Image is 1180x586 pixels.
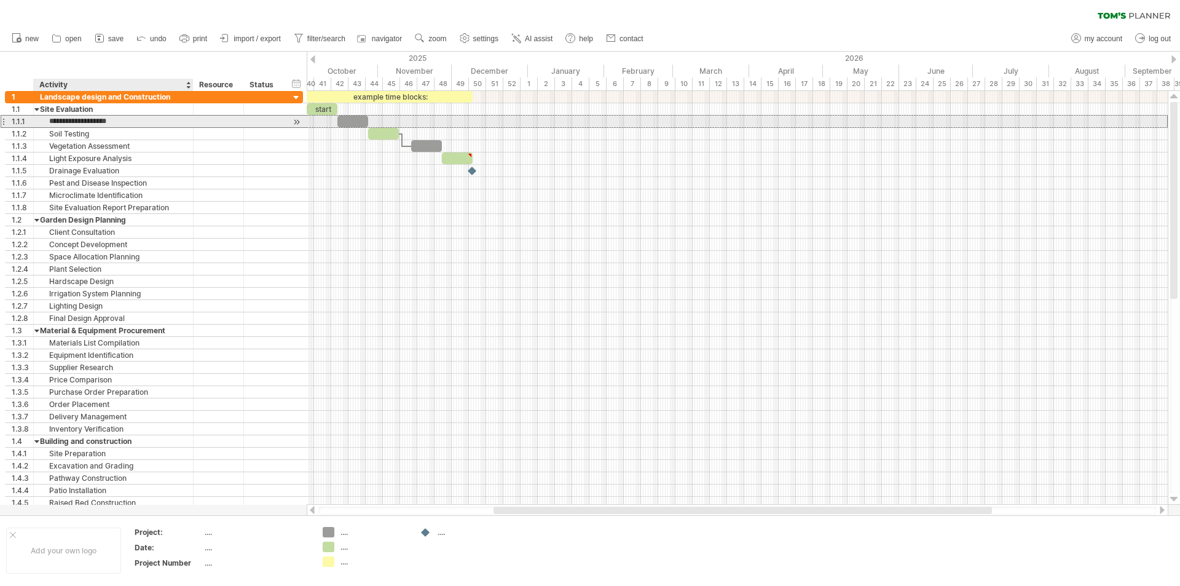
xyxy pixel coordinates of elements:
[604,65,673,77] div: February 2026
[435,77,452,90] div: 48
[40,177,187,189] div: Pest and Disease Inspection
[135,527,202,537] div: Project:
[675,77,693,90] div: 10
[973,65,1049,77] div: July 2026
[673,65,749,77] div: March 2026
[1106,77,1123,90] div: 35
[1140,77,1157,90] div: 37
[40,263,187,275] div: Plant Selection
[340,556,407,567] div: ....
[12,263,33,275] div: 1.2.4
[865,77,882,90] div: 21
[796,77,813,90] div: 17
[366,77,383,90] div: 44
[412,31,450,47] a: zoom
[12,398,33,410] div: 1.3.6
[12,165,33,176] div: 1.1.5
[1054,77,1071,90] div: 32
[12,103,33,115] div: 1.1
[205,542,308,553] div: ....
[12,472,33,484] div: 1.4.3
[40,398,187,410] div: Order Placement
[40,485,187,496] div: Patio Installation
[49,31,85,47] a: open
[40,300,187,312] div: Lighting Design
[538,77,555,90] div: 2
[39,79,186,91] div: Activity
[40,448,187,459] div: Site Preparation
[40,251,187,263] div: Space Allocation Planning
[452,65,528,77] div: December 2025
[348,77,366,90] div: 43
[12,497,33,509] div: 1.4.5
[40,189,187,201] div: Microclimate Identification
[555,77,572,90] div: 3
[340,527,407,537] div: ....
[40,140,187,152] div: Vegetation Assessment
[12,251,33,263] div: 1.2.3
[302,65,378,77] div: October 2025
[1020,77,1037,90] div: 30
[150,34,167,43] span: undo
[383,77,400,90] div: 45
[486,77,503,90] div: 51
[1088,77,1106,90] div: 34
[12,140,33,152] div: 1.1.3
[234,34,281,43] span: import / export
[469,77,486,90] div: 50
[12,312,33,324] div: 1.2.8
[562,31,597,47] a: help
[12,288,33,299] div: 1.2.6
[291,31,349,47] a: filter/search
[12,202,33,213] div: 1.1.8
[12,349,33,361] div: 1.3.2
[1149,34,1171,43] span: log out
[12,325,33,336] div: 1.3
[307,103,337,115] div: start
[307,91,473,103] div: example time blocks:
[340,542,407,552] div: ....
[40,386,187,398] div: Purchase Order Preparation
[12,411,33,422] div: 1.3.7
[607,77,624,90] div: 6
[12,460,33,472] div: 1.4.2
[417,77,435,90] div: 47
[12,337,33,349] div: 1.3.1
[12,386,33,398] div: 1.3.5
[12,116,33,127] div: 1.1.1
[378,65,452,77] div: November 2025
[710,77,727,90] div: 12
[40,362,187,373] div: Supplier Research
[40,165,187,176] div: Drainage Evaluation
[882,77,899,90] div: 22
[1037,77,1054,90] div: 31
[400,77,417,90] div: 46
[40,226,187,238] div: Client Consultation
[40,374,187,386] div: Price Comparison
[40,202,187,213] div: Site Evaluation Report Preparation
[12,91,33,103] div: 1
[6,528,121,574] div: Add your own logo
[1157,77,1174,90] div: 38
[9,31,42,47] a: new
[744,77,761,90] div: 14
[12,214,33,226] div: 1.2
[438,527,505,537] div: ....
[12,239,33,250] div: 1.2.2
[12,300,33,312] div: 1.2.7
[133,31,170,47] a: undo
[40,497,187,509] div: Raised Bed Construction
[40,349,187,361] div: Equipment Identification
[641,77,658,90] div: 8
[291,116,302,129] div: scroll to activity
[12,189,33,201] div: 1.1.7
[693,77,710,90] div: 11
[40,288,187,299] div: Irrigation System Planning
[25,34,39,43] span: new
[12,448,33,459] div: 1.4.1
[135,558,202,568] div: Project Number
[572,77,589,90] div: 4
[40,91,187,103] div: Landscape design and Construction
[899,65,973,77] div: June 2026
[508,31,556,47] a: AI assist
